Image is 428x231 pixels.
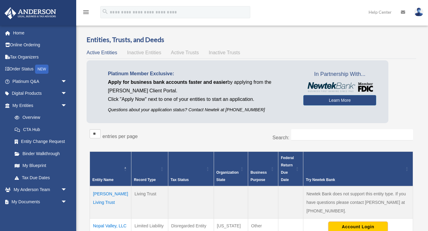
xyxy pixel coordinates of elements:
a: My Anderson Teamarrow_drop_down [4,184,76,196]
th: Business Purpose: Activate to sort [248,152,278,187]
span: Record Type [134,178,156,182]
label: Search: [273,135,289,140]
div: NEW [35,65,48,74]
span: Tax Status [171,178,189,182]
a: Online Learningarrow_drop_down [4,208,76,220]
a: menu [82,11,90,16]
th: Try Newtek Bank : Activate to sort [303,152,413,187]
span: Inactive Trusts [209,50,240,55]
th: Record Type: Activate to sort [131,152,168,187]
td: Living Trust [131,186,168,219]
span: arrow_drop_down [61,75,73,88]
div: Try Newtek Bank [306,176,404,183]
span: Active Entities [87,50,117,55]
span: arrow_drop_down [61,184,73,196]
a: Digital Productsarrow_drop_down [4,87,76,100]
span: arrow_drop_down [61,208,73,220]
span: Inactive Entities [127,50,161,55]
img: NewtekBankLogoSM.png [306,82,373,92]
a: CTA Hub [9,123,73,136]
i: menu [82,9,90,16]
a: My Entitiesarrow_drop_down [4,99,73,112]
a: My Blueprint [9,160,73,172]
a: Home [4,27,76,39]
a: Online Ordering [4,39,76,51]
td: [PERSON_NAME] Living Trust [90,186,131,219]
img: Anderson Advisors Platinum Portal [3,7,58,19]
img: User Pic [414,8,423,16]
label: entries per page [102,134,138,139]
a: Learn More [303,95,376,105]
span: Active Trusts [171,50,199,55]
a: Platinum Q&Aarrow_drop_down [4,75,76,87]
span: Apply for business bank accounts faster and easier [108,80,227,85]
th: Entity Name: Activate to invert sorting [90,152,131,187]
a: Overview [9,112,70,124]
th: Federal Return Due Date: Activate to sort [278,152,303,187]
a: Account Login [328,224,388,229]
th: Tax Status: Activate to sort [168,152,214,187]
h3: Entities, Trusts, and Deeds [87,35,416,44]
i: search [102,8,109,15]
span: arrow_drop_down [61,196,73,208]
a: Order StatusNEW [4,63,76,76]
a: Entity Change Request [9,136,73,148]
td: Newtek Bank does not support this entity type. If you have questions please contact [PERSON_NAME]... [303,186,413,219]
a: Tax Organizers [4,51,76,63]
span: arrow_drop_down [61,99,73,112]
p: Click "Apply Now" next to one of your entities to start an application. [108,95,294,104]
p: Platinum Member Exclusive: [108,69,294,78]
a: Tax Due Dates [9,172,73,184]
th: Organization State: Activate to sort [214,152,248,187]
span: arrow_drop_down [61,87,73,100]
span: Business Purpose [251,170,267,182]
a: Binder Walkthrough [9,147,73,160]
p: Questions about your application status? Contact Newtek at [PHONE_NUMBER] [108,106,294,114]
span: Entity Name [92,178,113,182]
span: Federal Return Due Date [281,156,294,182]
span: In Partnership With... [303,69,376,79]
span: Organization State [216,170,239,182]
p: by applying from the [PERSON_NAME] Client Portal. [108,78,294,95]
a: My Documentsarrow_drop_down [4,196,76,208]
